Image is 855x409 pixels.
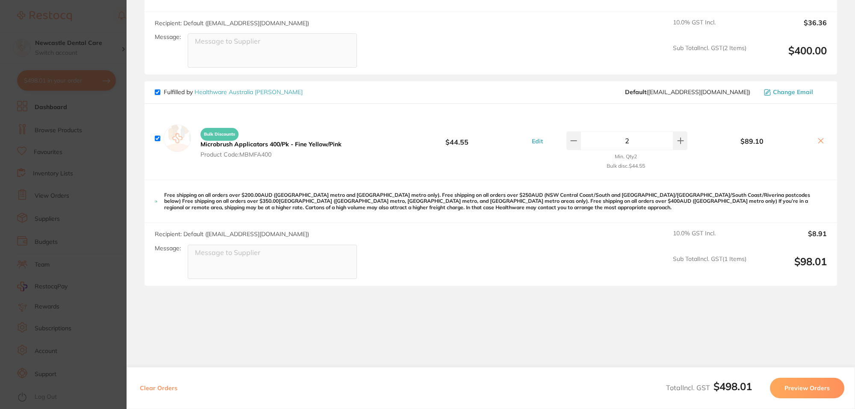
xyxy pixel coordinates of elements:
[673,255,746,279] span: Sub Total Incl. GST ( 1 Items)
[529,137,545,145] button: Edit
[673,19,746,38] span: 10.0 % GST Incl.
[390,130,524,146] b: $44.55
[666,383,752,392] span: Total Incl. GST
[155,33,181,41] label: Message:
[164,124,191,152] img: empty.jpg
[673,230,746,249] span: 10.0 % GST Incl.
[770,378,844,398] button: Preview Orders
[195,88,303,96] a: Healthware Australia [PERSON_NAME]
[137,378,180,398] button: Clear Orders
[625,89,750,95] span: info@healthwareaustralia.com.au
[761,88,827,96] button: Change Email
[693,137,811,145] b: $89.10
[200,151,342,158] span: Product Code: MBMFA400
[713,380,752,393] b: $498.01
[164,89,303,95] p: Fulfilled by
[625,88,646,96] b: Default
[200,140,342,148] b: Microbrush Applicators 400/Pk - Fine Yellow/Pink
[155,245,181,252] label: Message:
[200,128,239,141] span: Bulk Discounts
[773,89,813,95] span: Change Email
[155,19,309,27] span: Recipient: Default ( [EMAIL_ADDRESS][DOMAIN_NAME] )
[753,44,827,68] output: $400.00
[753,230,827,249] output: $8.91
[164,192,827,210] p: Free shipping on all orders over $200.00AUD ([GEOGRAPHIC_DATA] metro and [GEOGRAPHIC_DATA] metro ...
[607,163,645,169] small: Bulk disc. $44.55
[615,154,637,160] small: Min. Qty 2
[673,44,746,68] span: Sub Total Incl. GST ( 2 Items)
[753,255,827,279] output: $98.01
[198,124,344,158] button: Bulk Discounts Microbrush Applicators 400/Pk - Fine Yellow/Pink Product Code:MBMFA400
[753,19,827,38] output: $36.36
[155,230,309,238] span: Recipient: Default ( [EMAIL_ADDRESS][DOMAIN_NAME] )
